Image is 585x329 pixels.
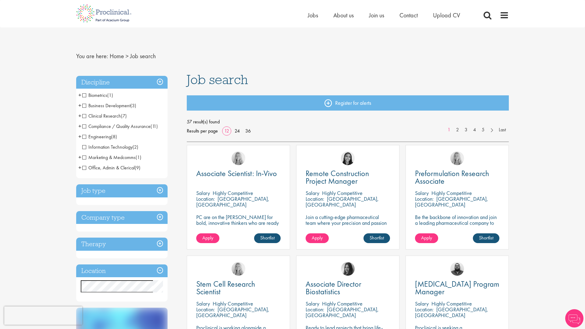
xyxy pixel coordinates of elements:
span: + [78,122,81,131]
span: Results per page [187,126,218,136]
img: Shannon Briggs [232,262,245,276]
a: Apply [415,233,438,243]
a: Preformulation Research Associate [415,170,499,185]
div: Therapy [76,238,168,251]
span: Clinical Research [82,113,127,119]
a: Associate Director Biostatistics [306,280,390,295]
span: Stem Cell Research Scientist [196,279,255,297]
span: (9) [135,164,140,171]
span: Compliance / Quality Assurance [82,123,151,129]
span: Salary [196,189,210,196]
p: [GEOGRAPHIC_DATA], [GEOGRAPHIC_DATA] [415,195,488,208]
span: (7) [121,113,127,119]
span: Apply [312,235,323,241]
span: 57 result(s) found [187,117,509,126]
span: Associate Director Biostatistics [306,279,361,297]
span: Marketing & Medcomms [82,154,141,161]
a: 2 [453,126,462,133]
span: (3) [130,102,136,109]
span: Business Development [82,102,136,109]
span: (11) [151,123,158,129]
span: Office, Admin & Clerical [82,164,140,171]
span: Information Technology [82,144,133,150]
p: Highly Competitive [431,300,472,307]
span: Location: [306,306,324,313]
a: 3 [462,126,470,133]
span: (1) [107,92,113,98]
span: Jobs [308,11,318,19]
p: Highly Competitive [322,300,363,307]
p: Join a cutting-edge pharmaceutical team where your precision and passion for quality will help sh... [306,214,390,237]
a: Upload CV [433,11,460,19]
span: Location: [196,306,215,313]
span: + [78,101,81,110]
a: [MEDICAL_DATA] Program Manager [415,280,499,295]
p: Highly Competitive [213,189,253,196]
span: Office, Admin & Clerical [82,164,135,171]
span: Location: [196,195,215,202]
p: [GEOGRAPHIC_DATA], [GEOGRAPHIC_DATA] [196,195,269,208]
a: 12 [222,128,231,134]
img: Ashley Bennett [450,262,464,276]
a: Shortlist [473,233,499,243]
span: Business Development [82,102,130,109]
a: 4 [470,126,479,133]
h3: Job type [76,184,168,197]
span: Salary [415,189,429,196]
span: Location: [415,306,434,313]
p: [GEOGRAPHIC_DATA], [GEOGRAPHIC_DATA] [196,306,269,319]
a: 24 [232,128,242,134]
span: Information Technology [82,144,138,150]
a: Contact [399,11,418,19]
span: Salary [306,300,319,307]
span: Apply [202,235,213,241]
img: Heidi Hennigan [341,262,355,276]
a: Join us [369,11,384,19]
a: Apply [196,233,219,243]
a: 5 [479,126,487,133]
h3: Company type [76,211,168,224]
a: Shortlist [254,233,281,243]
a: Remote Construction Project Manager [306,170,390,185]
p: Highly Competitive [322,189,363,196]
a: Last [496,126,509,133]
span: [MEDICAL_DATA] Program Manager [415,279,499,297]
img: Shannon Briggs [232,151,245,165]
a: Register for alerts [187,95,509,111]
span: You are here: [76,52,108,60]
a: Associate Scientist: In-Vivo [196,170,281,177]
span: Marketing & Medcomms [82,154,136,161]
a: 1 [445,126,453,133]
iframe: reCAPTCHA [4,306,82,325]
a: Stem Cell Research Scientist [196,280,281,295]
p: PC are on the [PERSON_NAME] for bold, innovative thinkers who are ready to help push the boundari... [196,214,281,243]
a: 36 [243,128,253,134]
img: Eloise Coly [341,151,355,165]
span: About us [333,11,354,19]
p: [GEOGRAPHIC_DATA], [GEOGRAPHIC_DATA] [306,306,379,319]
span: Associate Scientist: In-Vivo [196,168,277,179]
span: Engineering [82,133,117,140]
span: Compliance / Quality Assurance [82,123,158,129]
span: Biometrics [82,92,113,98]
a: breadcrumb link [110,52,124,60]
span: Location: [306,195,324,202]
p: Be the backbone of innovation and join a leading pharmaceutical company to help keep life-changin... [415,214,499,237]
span: Salary [306,189,319,196]
h3: Discipline [76,76,168,89]
span: + [78,111,81,120]
span: Job search [187,71,248,88]
span: Salary [196,300,210,307]
span: > [126,52,129,60]
p: Highly Competitive [431,189,472,196]
p: [GEOGRAPHIC_DATA], [GEOGRAPHIC_DATA] [306,195,379,208]
span: Engineering [82,133,111,140]
h3: Location [76,264,168,278]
